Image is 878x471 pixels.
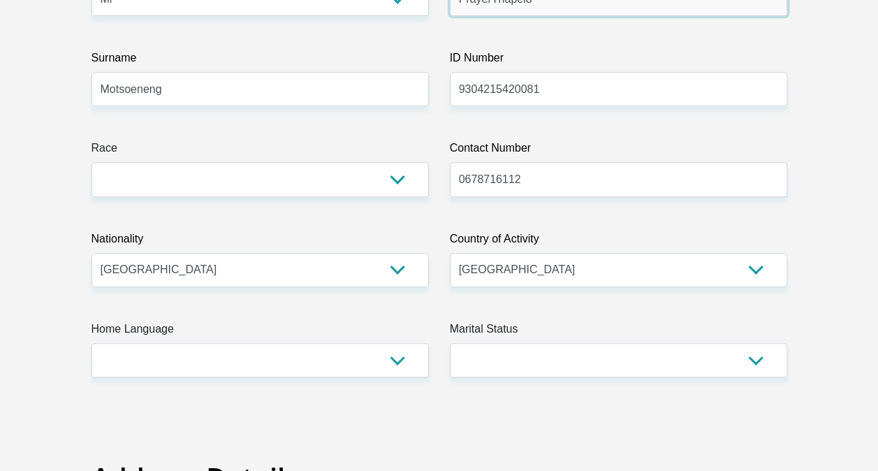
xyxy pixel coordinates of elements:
input: Contact Number [450,162,787,196]
label: ID Number [450,50,787,72]
label: Nationality [92,231,429,253]
input: Surname [92,72,429,106]
input: ID Number [450,72,787,106]
label: Country of Activity [450,231,787,253]
label: Race [92,140,429,162]
label: Marital Status [450,321,787,343]
label: Surname [92,50,429,72]
label: Home Language [92,321,429,343]
label: Contact Number [450,140,787,162]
